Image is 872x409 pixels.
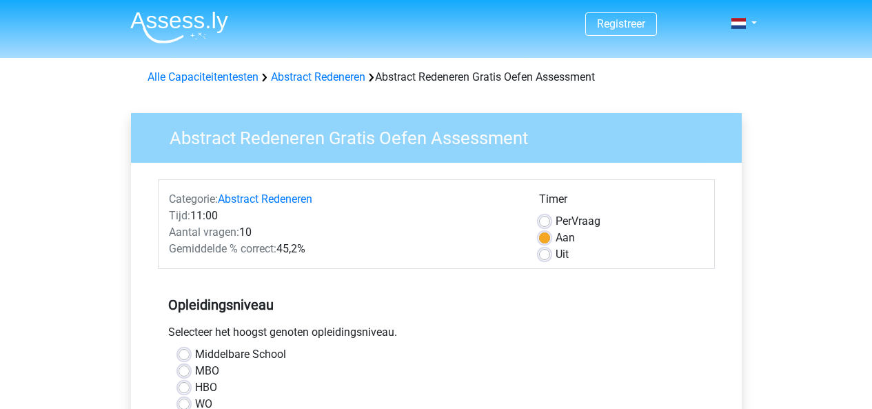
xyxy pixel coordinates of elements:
img: Assessly [130,11,228,43]
div: 45,2% [159,241,529,257]
div: 11:00 [159,208,529,224]
label: HBO [195,379,217,396]
h5: Opleidingsniveau [168,291,704,319]
label: Vraag [556,213,600,230]
a: Registreer [597,17,645,30]
a: Alle Capaciteitentesten [148,70,258,83]
label: Middelbare School [195,346,286,363]
span: Aantal vragen: [169,226,239,239]
h3: Abstract Redeneren Gratis Oefen Assessment [153,122,731,149]
span: Gemiddelde % correct: [169,242,276,255]
span: Per [556,215,571,228]
label: Uit [556,246,569,263]
div: Selecteer het hoogst genoten opleidingsniveau. [158,324,715,346]
div: Timer [539,191,704,213]
span: Categorie: [169,192,218,206]
span: Tijd: [169,209,190,222]
a: Abstract Redeneren [218,192,312,206]
a: Abstract Redeneren [271,70,365,83]
label: Aan [556,230,575,246]
label: MBO [195,363,219,379]
div: Abstract Redeneren Gratis Oefen Assessment [142,69,731,86]
div: 10 [159,224,529,241]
